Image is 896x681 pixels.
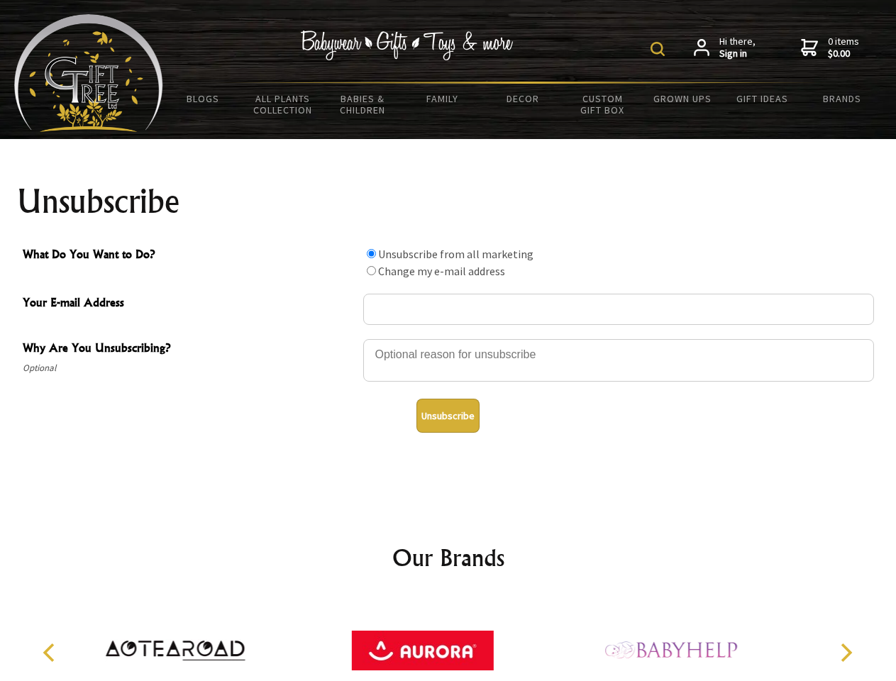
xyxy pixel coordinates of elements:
[828,48,859,60] strong: $0.00
[17,184,880,218] h1: Unsubscribe
[323,84,403,125] a: Babies & Children
[403,84,483,113] a: Family
[23,245,356,266] span: What Do You Want to Do?
[694,35,756,60] a: Hi there,Sign in
[378,247,533,261] label: Unsubscribe from all marketing
[35,637,67,668] button: Previous
[363,339,874,382] textarea: Why Are You Unsubscribing?
[416,399,480,433] button: Unsubscribe
[802,84,883,113] a: Brands
[801,35,859,60] a: 0 items$0.00
[378,264,505,278] label: Change my e-mail address
[28,541,868,575] h2: Our Brands
[830,637,861,668] button: Next
[367,266,376,275] input: What Do You Want to Do?
[719,35,756,60] span: Hi there,
[563,84,643,125] a: Custom Gift Box
[363,294,874,325] input: Your E-mail Address
[14,14,163,132] img: Babyware - Gifts - Toys and more...
[243,84,323,125] a: All Plants Collection
[642,84,722,113] a: Grown Ups
[719,48,756,60] strong: Sign in
[722,84,802,113] a: Gift Ideas
[301,31,514,60] img: Babywear - Gifts - Toys & more
[23,360,356,377] span: Optional
[828,35,859,60] span: 0 items
[367,249,376,258] input: What Do You Want to Do?
[23,339,356,360] span: Why Are You Unsubscribing?
[23,294,356,314] span: Your E-mail Address
[163,84,243,113] a: BLOGS
[651,42,665,56] img: product search
[482,84,563,113] a: Decor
